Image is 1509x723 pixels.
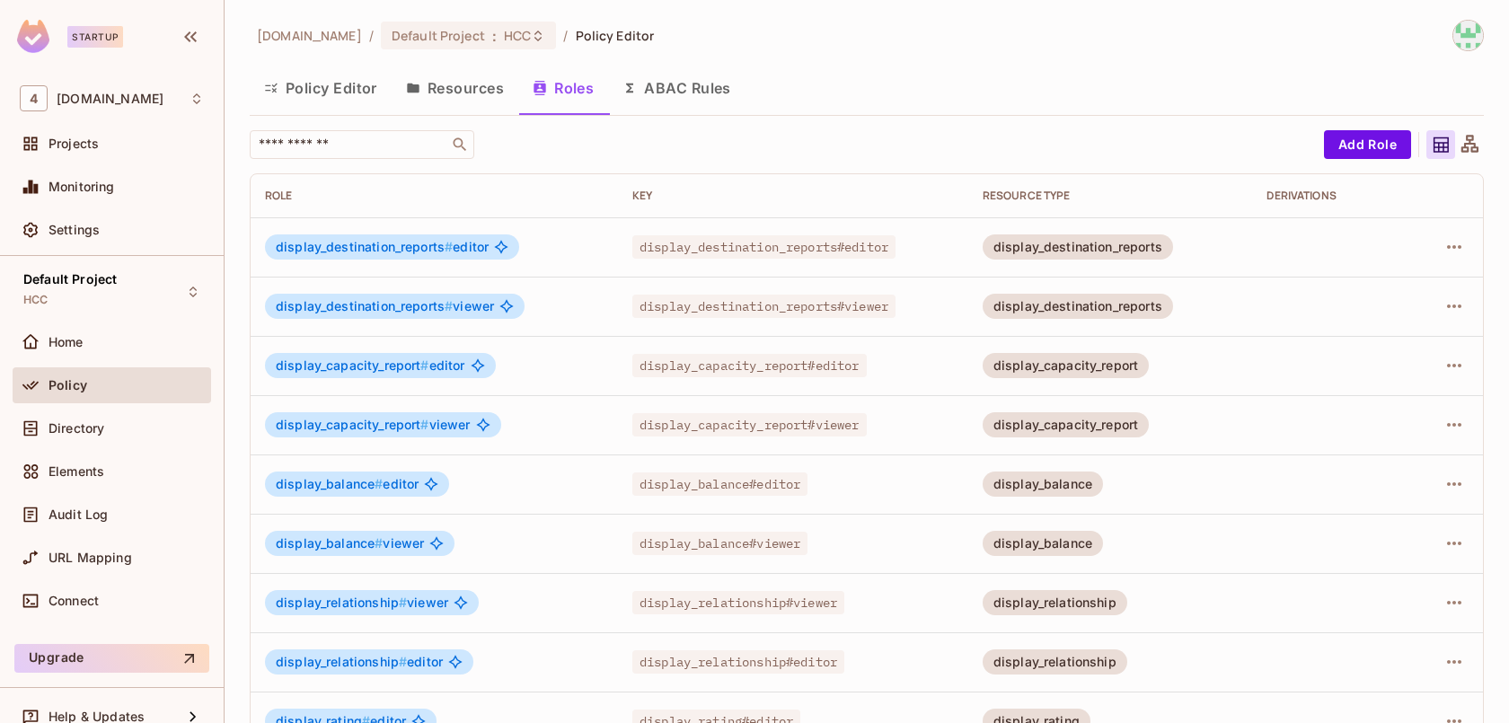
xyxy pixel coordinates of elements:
span: # [445,239,453,254]
li: / [369,27,374,44]
li: / [563,27,568,44]
span: # [375,535,383,551]
span: # [420,417,428,432]
span: Workspace: 46labs.com [57,92,163,106]
span: viewer [276,536,424,551]
span: display_capacity_report [276,357,429,373]
span: display_destination_reports#editor [632,235,896,259]
span: display_balance#editor [632,472,807,496]
span: display_balance [276,476,383,491]
span: display_relationship [276,595,407,610]
span: display_balance [276,535,383,551]
div: display_relationship [983,590,1127,615]
span: Monitoring [49,180,115,194]
div: display_destination_reports [983,234,1173,260]
span: # [420,357,428,373]
span: Default Project [23,272,117,287]
div: display_destination_reports [983,294,1173,319]
span: editor [276,655,443,669]
span: viewer [276,595,448,610]
div: display_relationship [983,649,1127,675]
span: editor [276,358,465,373]
span: HCC [23,293,48,307]
div: Key [632,189,954,203]
span: display_relationship#editor [632,650,844,674]
span: # [399,654,407,669]
button: Upgrade [14,644,209,673]
div: Role [265,189,604,203]
span: display_capacity_report [276,417,429,432]
span: HCC [504,27,531,44]
img: usama.ali@46labs.com [1453,21,1483,50]
span: # [445,298,453,313]
div: display_balance [983,472,1103,497]
span: : [491,29,498,43]
span: the active workspace [257,27,362,44]
span: display_capacity_report#editor [632,354,867,377]
span: # [399,595,407,610]
span: Directory [49,421,104,436]
span: Home [49,335,84,349]
span: viewer [276,418,471,432]
span: Policy [49,378,87,392]
span: display_balance#viewer [632,532,807,555]
div: display_balance [983,531,1103,556]
span: display_destination_reports [276,239,453,254]
span: display_relationship#viewer [632,591,844,614]
span: editor [276,477,419,491]
button: Policy Editor [250,66,392,110]
button: Roles [518,66,608,110]
span: Settings [49,223,100,237]
span: Audit Log [49,507,108,522]
span: # [375,476,383,491]
span: display_destination_reports [276,298,453,313]
span: Connect [49,594,99,608]
div: display_capacity_report [983,412,1149,437]
div: RESOURCE TYPE [983,189,1239,203]
span: 4 [20,85,48,111]
span: display_destination_reports#viewer [632,295,896,318]
span: viewer [276,299,494,313]
button: Resources [392,66,518,110]
span: Elements [49,464,104,479]
div: display_capacity_report [983,353,1149,378]
span: editor [276,240,489,254]
span: display_relationship [276,654,407,669]
span: display_capacity_report#viewer [632,413,867,436]
button: ABAC Rules [608,66,746,110]
img: SReyMgAAAABJRU5ErkJggg== [17,20,49,53]
span: Policy Editor [576,27,655,44]
span: URL Mapping [49,551,132,565]
span: Default Project [392,27,485,44]
button: Add Role [1324,130,1411,159]
div: Startup [67,26,123,48]
div: Derivations [1266,189,1399,203]
span: Projects [49,137,99,151]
